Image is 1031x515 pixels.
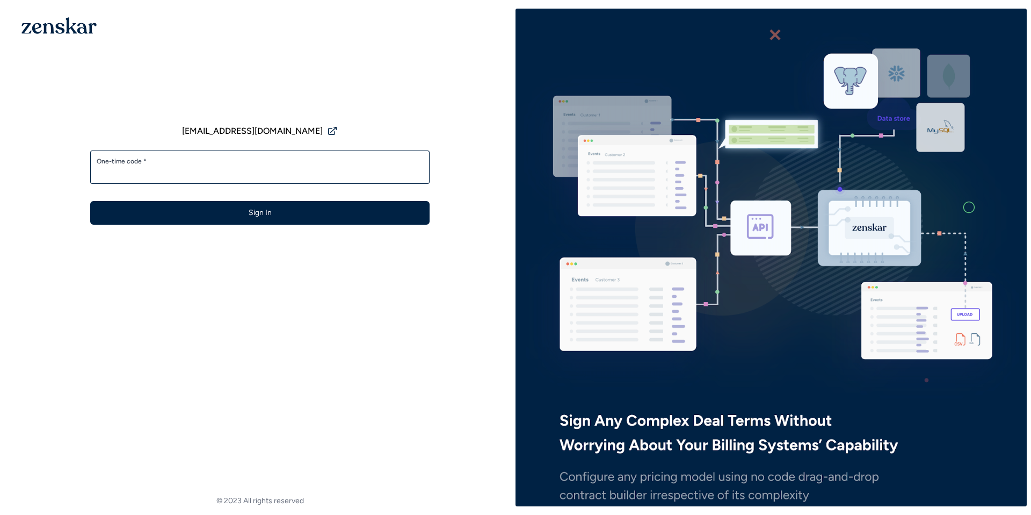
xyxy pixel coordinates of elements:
[4,496,515,506] footer: © 2023 All rights reserved
[90,201,430,225] button: Sign In
[21,17,97,34] img: 1OGAJ2xQqyY4LXKgY66KYq0eOWRCkrZdAb3gUhuVAqdWPZE9SRJmCz+oDMSn4zDLXe31Ii730ItAGKgCKgCCgCikA4Av8PJUP...
[97,157,423,166] label: One-time code *
[182,125,323,138] span: [EMAIL_ADDRESS][DOMAIN_NAME]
